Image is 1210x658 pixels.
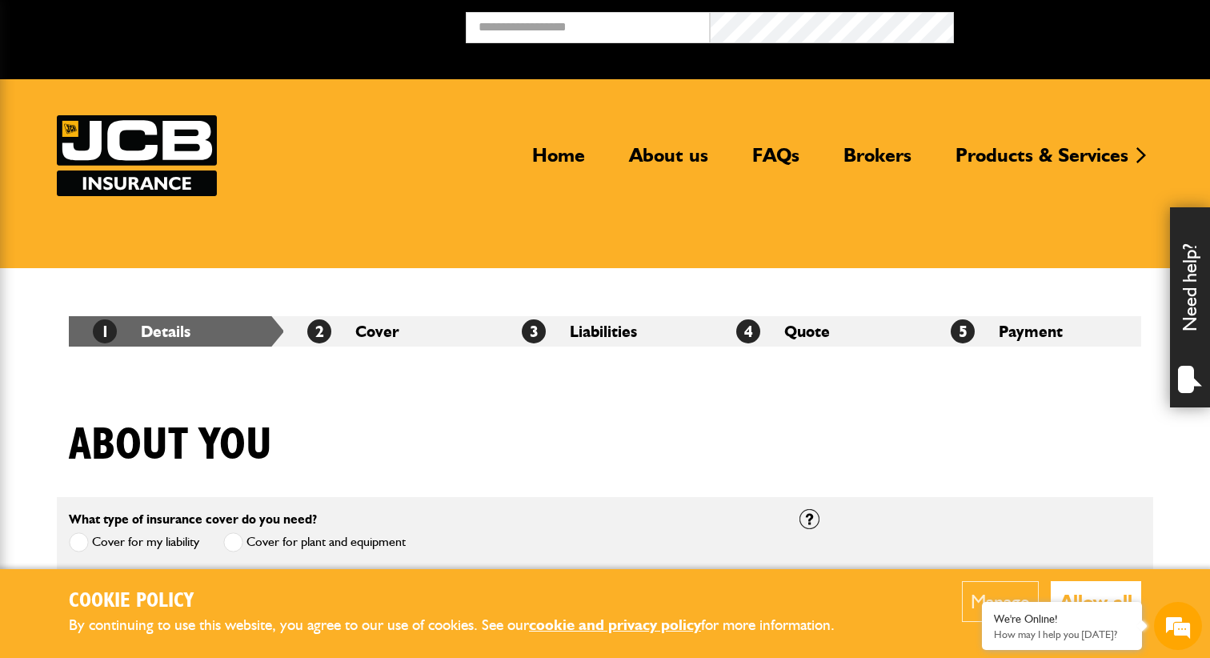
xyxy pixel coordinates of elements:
label: Cover for my liability [69,532,199,552]
li: Payment [927,316,1141,347]
h1: About you [69,419,272,472]
a: FAQs [740,143,811,180]
p: By continuing to use this website, you agree to our use of cookies. See our for more information. [69,613,861,638]
label: Cover for plant and equipment [223,532,406,552]
span: 3 [522,319,546,343]
p: How may I help you today? [994,628,1130,640]
a: JCB Insurance Services [57,115,217,196]
div: Need help? [1170,207,1210,407]
button: Manage [962,581,1039,622]
a: About us [617,143,720,180]
h2: Cookie Policy [69,589,861,614]
span: 1 [93,319,117,343]
li: Liabilities [498,316,712,347]
label: What type of insurance cover do you need? [69,513,317,526]
img: JCB Insurance Services logo [57,115,217,196]
span: 2 [307,319,331,343]
li: Details [69,316,283,347]
li: Quote [712,316,927,347]
button: Broker Login [954,12,1198,37]
span: 5 [951,319,975,343]
button: Allow all [1051,581,1141,622]
a: cookie and privacy policy [529,616,701,634]
a: Products & Services [944,143,1140,180]
li: Cover [283,316,498,347]
div: We're Online! [994,612,1130,626]
a: Brokers [831,143,924,180]
span: 4 [736,319,760,343]
a: Home [520,143,597,180]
